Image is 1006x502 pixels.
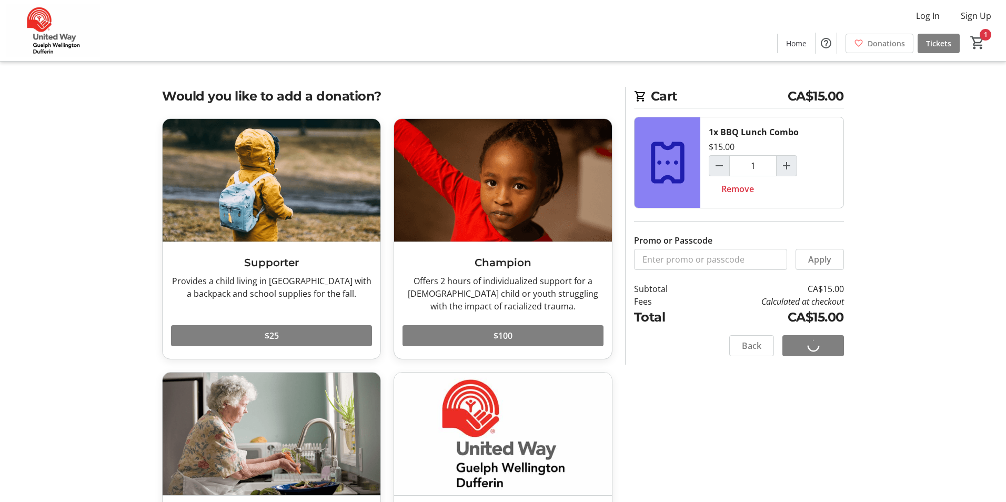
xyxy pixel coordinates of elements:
span: Back [742,339,761,352]
span: CA$15.00 [788,87,844,106]
button: $25 [171,325,372,346]
img: Everyday Hero [163,373,380,495]
div: $15.00 [709,140,735,153]
span: Tickets [926,38,951,49]
button: Help [816,33,837,54]
td: Total [634,308,695,327]
td: Fees [634,295,695,308]
button: Remove [709,178,767,199]
a: Donations [846,34,913,53]
a: Tickets [918,34,960,53]
span: $100 [494,329,512,342]
h3: Champion [403,255,603,270]
h2: Cart [634,87,844,108]
td: CA$15.00 [695,308,844,327]
span: Donations [868,38,905,49]
button: Decrement by one [709,156,729,176]
img: United Way Guelph Wellington Dufferin's Logo [6,4,100,57]
span: Apply [808,253,831,266]
td: Subtotal [634,283,695,295]
img: Champion [394,119,612,242]
button: Sign Up [952,7,1000,24]
div: Provides a child living in [GEOGRAPHIC_DATA] with a backpack and school supplies for the fall. [171,275,372,300]
div: 1x BBQ Lunch Combo [709,126,799,138]
td: CA$15.00 [695,283,844,295]
button: Apply [796,249,844,270]
h3: Supporter [171,255,372,270]
label: Promo or Passcode [634,234,712,247]
span: Remove [721,183,754,195]
td: Calculated at checkout [695,295,844,308]
a: Home [778,34,815,53]
img: Supporter [163,119,380,242]
span: Sign Up [961,9,991,22]
input: BBQ Lunch Combo Quantity [729,155,777,176]
button: Back [729,335,774,356]
span: Log In [916,9,940,22]
span: $25 [265,329,279,342]
button: Increment by one [777,156,797,176]
input: Enter promo or passcode [634,249,787,270]
button: Log In [908,7,948,24]
button: $100 [403,325,603,346]
img: Custom Amount [394,373,612,495]
div: Offers 2 hours of individualized support for a [DEMOGRAPHIC_DATA] child or youth struggling with ... [403,275,603,313]
span: Home [786,38,807,49]
h2: Would you like to add a donation? [162,87,612,106]
button: Cart [968,33,987,52]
